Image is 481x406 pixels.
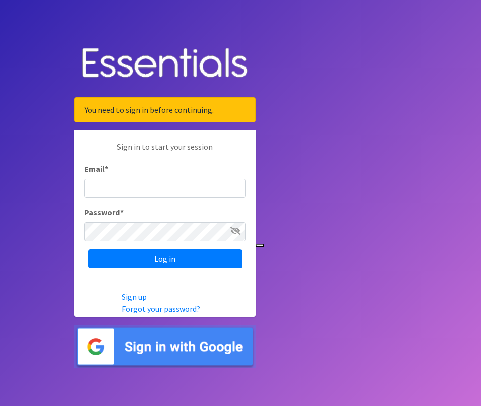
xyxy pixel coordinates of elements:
[84,206,124,218] label: Password
[74,38,256,90] img: Human Essentials
[122,304,200,314] a: Forgot your password?
[74,97,256,122] div: You need to sign in before continuing.
[122,292,147,302] a: Sign up
[74,325,256,369] img: Sign in with Google
[88,249,242,268] input: Log in
[84,141,246,163] p: Sign in to start your session
[120,207,124,217] abbr: required
[105,164,108,174] abbr: required
[84,163,108,175] label: Email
